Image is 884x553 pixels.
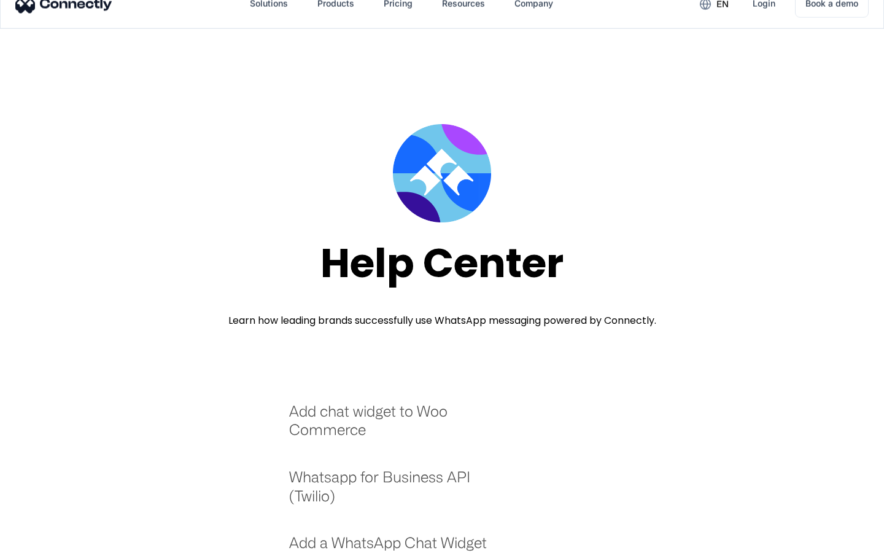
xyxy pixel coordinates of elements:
aside: Language selected: English [12,531,74,549]
div: Help Center [320,241,564,286]
a: Whatsapp for Business API (Twilio) [289,468,503,517]
div: Learn how leading brands successfully use WhatsApp messaging powered by Connectly. [228,313,656,328]
a: Add chat widget to Woo Commerce [289,402,503,452]
ul: Language list [25,531,74,549]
